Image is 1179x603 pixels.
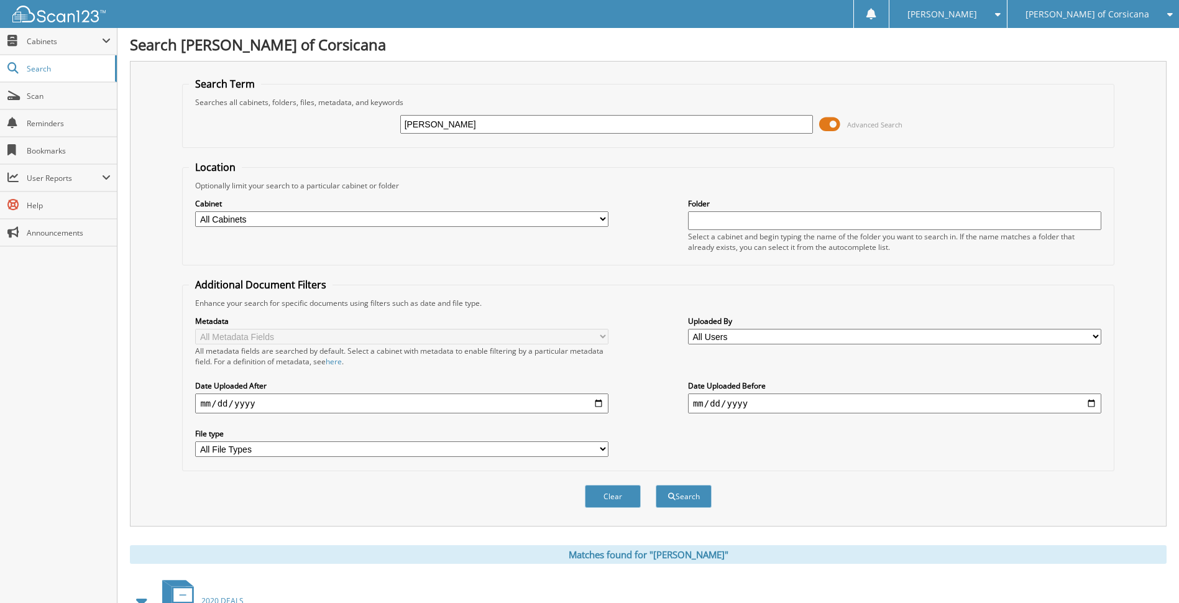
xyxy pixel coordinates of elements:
[12,6,106,22] img: scan123-logo-white.svg
[27,200,111,211] span: Help
[27,91,111,101] span: Scan
[189,97,1107,108] div: Searches all cabinets, folders, files, metadata, and keywords
[1025,11,1149,18] span: [PERSON_NAME] of Corsicana
[195,198,608,209] label: Cabinet
[189,160,242,174] legend: Location
[907,11,977,18] span: [PERSON_NAME]
[688,394,1101,413] input: end
[656,485,712,508] button: Search
[189,77,261,91] legend: Search Term
[27,173,102,183] span: User Reports
[688,231,1101,252] div: Select a cabinet and begin typing the name of the folder you want to search in. If the name match...
[130,34,1167,55] h1: Search [PERSON_NAME] of Corsicana
[585,485,641,508] button: Clear
[195,346,608,367] div: All metadata fields are searched by default. Select a cabinet with metadata to enable filtering b...
[189,298,1107,308] div: Enhance your search for specific documents using filters such as date and file type.
[27,36,102,47] span: Cabinets
[130,545,1167,564] div: Matches found for "[PERSON_NAME]"
[189,180,1107,191] div: Optionally limit your search to a particular cabinet or folder
[688,380,1101,391] label: Date Uploaded Before
[688,316,1101,326] label: Uploaded By
[195,380,608,391] label: Date Uploaded After
[27,145,111,156] span: Bookmarks
[195,394,608,413] input: start
[688,198,1101,209] label: Folder
[326,356,342,367] a: here
[27,118,111,129] span: Reminders
[195,428,608,439] label: File type
[847,120,902,129] span: Advanced Search
[27,63,109,74] span: Search
[189,278,333,292] legend: Additional Document Filters
[195,316,608,326] label: Metadata
[27,228,111,238] span: Announcements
